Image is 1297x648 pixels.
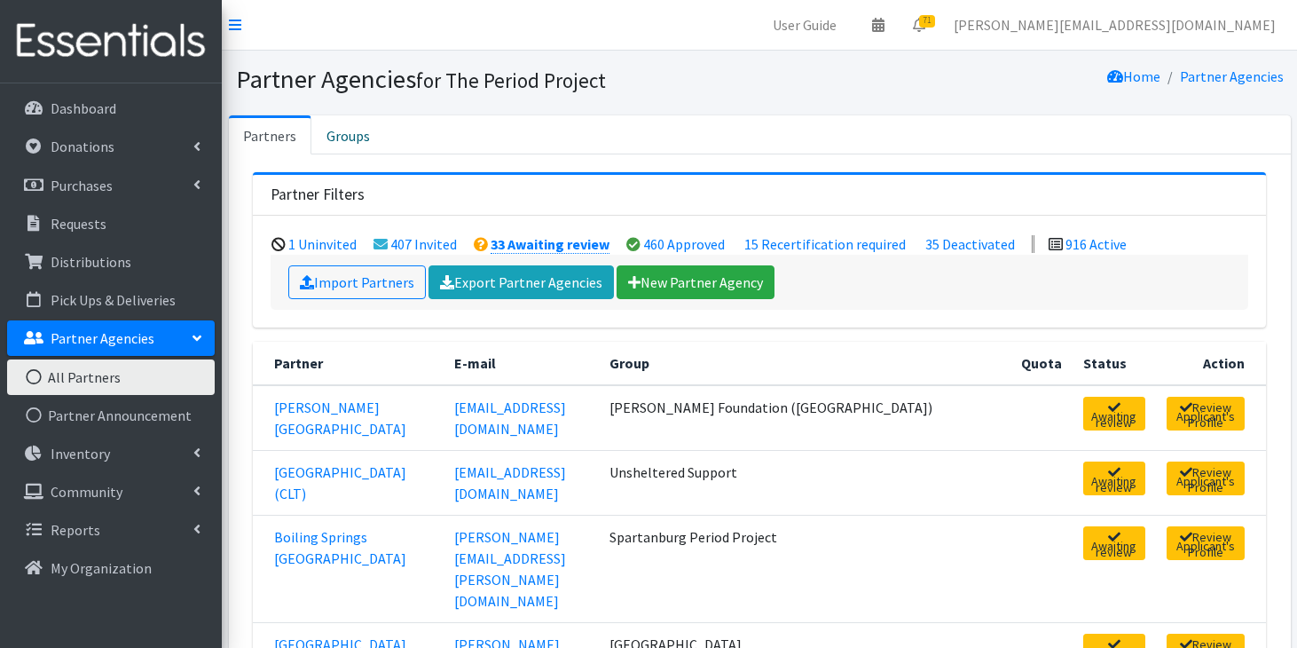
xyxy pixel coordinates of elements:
[919,15,935,28] span: 71
[599,515,1010,622] td: Spartanburg Period Project
[51,177,113,194] p: Purchases
[7,436,215,471] a: Inventory
[1083,526,1145,560] a: Awaiting review
[51,253,131,271] p: Distributions
[51,99,116,117] p: Dashboard
[1107,67,1160,85] a: Home
[7,168,215,203] a: Purchases
[51,445,110,462] p: Inventory
[1010,342,1073,385] th: Quota
[253,342,444,385] th: Partner
[51,521,100,539] p: Reports
[7,474,215,510] a: Community
[617,265,774,299] a: New Partner Agency
[229,115,311,154] a: Partners
[51,215,106,233] p: Requests
[51,559,152,577] p: My Organization
[274,463,406,502] a: [GEOGRAPHIC_DATA] (CLT)
[7,244,215,280] a: Distributions
[454,528,566,610] a: [PERSON_NAME][EMAIL_ADDRESS][PERSON_NAME][DOMAIN_NAME]
[7,512,215,548] a: Reports
[599,342,1010,385] th: Group
[51,291,176,309] p: Pick Ups & Deliveries
[271,186,365,204] h3: Partner Filters
[7,206,215,241] a: Requests
[390,235,457,253] a: 407 Invited
[428,265,614,299] a: Export Partner Agencies
[939,7,1290,43] a: [PERSON_NAME][EMAIL_ADDRESS][DOMAIN_NAME]
[1156,342,1266,385] th: Action
[1167,462,1245,495] a: Review Applicant's Profile
[236,64,753,95] h1: Partner Agencies
[7,360,215,395] a: All Partners
[7,12,215,71] img: HumanEssentials
[7,398,215,433] a: Partner Announcement
[1073,342,1156,385] th: Status
[444,342,599,385] th: E-mail
[288,235,357,253] a: 1 Uninvited
[7,91,215,126] a: Dashboard
[7,129,215,164] a: Donations
[491,235,609,254] a: 33 Awaiting review
[1167,526,1245,560] a: Review Applicant's Profile
[7,320,215,356] a: Partner Agencies
[744,235,906,253] a: 15 Recertification required
[599,385,1010,451] td: [PERSON_NAME] Foundation ([GEOGRAPHIC_DATA])
[51,483,122,501] p: Community
[599,450,1010,515] td: Unsheltered Support
[759,7,851,43] a: User Guide
[454,399,566,438] a: [EMAIL_ADDRESS][DOMAIN_NAME]
[454,463,566,502] a: [EMAIL_ADDRESS][DOMAIN_NAME]
[7,282,215,318] a: Pick Ups & Deliveries
[643,235,725,253] a: 460 Approved
[51,329,154,347] p: Partner Agencies
[1167,397,1245,431] a: Review Applicant's Profile
[899,7,939,43] a: 71
[1065,235,1127,253] a: 916 Active
[274,399,406,438] a: [PERSON_NAME][GEOGRAPHIC_DATA]
[51,138,114,155] p: Donations
[1083,462,1145,495] a: Awaiting review
[311,115,385,154] a: Groups
[416,67,606,93] small: for The Period Project
[925,235,1015,253] a: 35 Deactivated
[1180,67,1284,85] a: Partner Agencies
[1083,397,1145,431] a: Awaiting review
[288,265,426,299] a: Import Partners
[7,550,215,586] a: My Organization
[274,528,406,567] a: Boiling Springs [GEOGRAPHIC_DATA]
